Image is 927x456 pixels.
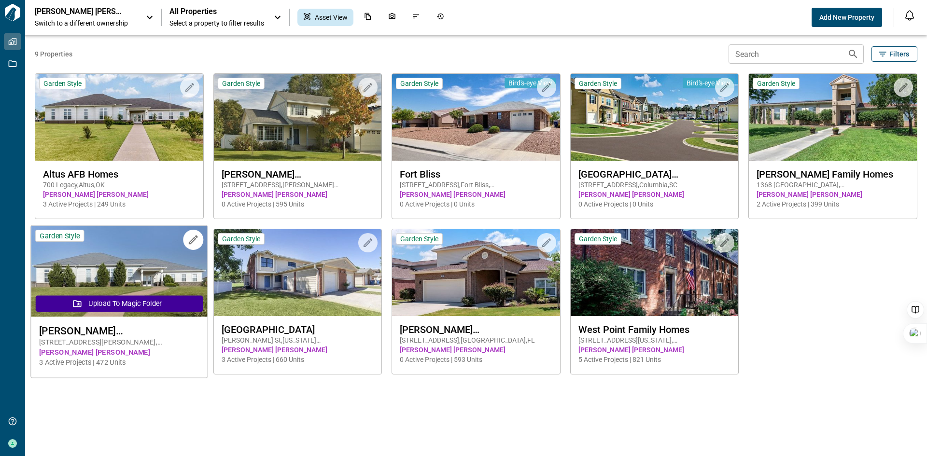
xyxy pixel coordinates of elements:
[222,180,374,190] span: [STREET_ADDRESS] , [PERSON_NAME][GEOGRAPHIC_DATA] , WA
[407,9,426,26] div: Issues & Info
[578,180,731,190] span: [STREET_ADDRESS] , Columbia , SC
[35,18,136,28] span: Switch to a different ownership
[43,168,196,180] span: Altus AFB Homes
[578,355,731,364] span: 5 Active Projects | 821 Units
[889,49,909,59] span: Filters
[222,235,260,243] span: Garden Style
[400,180,552,190] span: [STREET_ADDRESS] , Fort Bliss , [GEOGRAPHIC_DATA]
[819,13,874,22] span: Add New Property
[578,190,731,199] span: [PERSON_NAME] [PERSON_NAME]
[43,199,196,209] span: 3 Active Projects | 249 Units
[222,324,374,335] span: [GEOGRAPHIC_DATA]
[757,168,909,180] span: [PERSON_NAME] Family Homes
[222,79,260,88] span: Garden Style
[400,235,438,243] span: Garden Style
[43,190,196,199] span: [PERSON_NAME] [PERSON_NAME]
[392,229,560,316] img: property-asset
[902,8,917,23] button: Open notification feed
[214,229,382,316] img: property-asset
[400,190,552,199] span: [PERSON_NAME] [PERSON_NAME]
[35,49,725,59] span: 9 Properties
[39,358,199,368] span: 3 Active Projects | 472 Units
[812,8,882,27] button: Add New Property
[749,74,917,161] img: property-asset
[578,324,731,335] span: West Point Family Homes
[400,79,438,88] span: Garden Style
[578,335,731,345] span: [STREET_ADDRESS][US_STATE] , [GEOGRAPHIC_DATA] , NY
[222,355,374,364] span: 3 Active Projects | 660 Units
[169,7,264,16] span: All Properties
[400,345,552,355] span: [PERSON_NAME] [PERSON_NAME]
[40,231,80,240] span: Garden Style
[222,199,374,209] span: 0 Active Projects | 595 Units
[757,199,909,209] span: 2 Active Projects | 399 Units
[571,229,739,316] img: property-asset
[871,46,917,62] button: Filters
[687,79,730,87] span: Bird's-eye View
[400,199,552,209] span: 0 Active Projects | 0 Units
[579,235,617,243] span: Garden Style
[35,74,203,161] img: property-asset
[36,295,203,312] button: Upload to Magic Folder
[222,190,374,199] span: [PERSON_NAME] [PERSON_NAME]
[43,180,196,190] span: 700 Legacy , Altus , OK
[392,74,560,161] img: property-asset
[578,199,731,209] span: 0 Active Projects | 0 Units
[39,325,199,337] span: [PERSON_NAME][GEOGRAPHIC_DATA] Homes
[757,79,795,88] span: Garden Style
[400,324,552,335] span: [PERSON_NAME][GEOGRAPHIC_DATA]
[431,9,450,26] div: Job History
[579,79,617,88] span: Garden Style
[382,9,402,26] div: Photos
[222,168,374,180] span: [PERSON_NAME][GEOGRAPHIC_DATA]
[39,337,199,347] span: [STREET_ADDRESS][PERSON_NAME] , [PERSON_NAME][GEOGRAPHIC_DATA] , [GEOGRAPHIC_DATA]
[578,345,731,355] span: [PERSON_NAME] [PERSON_NAME]
[297,9,353,26] div: Asset View
[358,9,378,26] div: Documents
[169,18,264,28] span: Select a property to filter results
[508,79,552,87] span: Bird's-eye View
[39,347,199,358] span: [PERSON_NAME] [PERSON_NAME]
[757,180,909,190] span: 1368 [GEOGRAPHIC_DATA] , [GEOGRAPHIC_DATA] , AZ
[222,335,374,345] span: [PERSON_NAME] St , [US_STATE][GEOGRAPHIC_DATA] , OK
[400,355,552,364] span: 0 Active Projects | 593 Units
[214,74,382,161] img: property-asset
[571,74,739,161] img: property-asset
[843,44,863,64] button: Search properties
[578,168,731,180] span: [GEOGRAPHIC_DATA][PERSON_NAME]
[43,79,82,88] span: Garden Style
[315,13,348,22] span: Asset View
[757,190,909,199] span: [PERSON_NAME] [PERSON_NAME]
[31,226,207,317] img: property-asset
[400,168,552,180] span: Fort Bliss
[400,335,552,345] span: [STREET_ADDRESS] , [GEOGRAPHIC_DATA] , FL
[222,345,374,355] span: [PERSON_NAME] [PERSON_NAME]
[35,7,122,16] p: [PERSON_NAME] [PERSON_NAME]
